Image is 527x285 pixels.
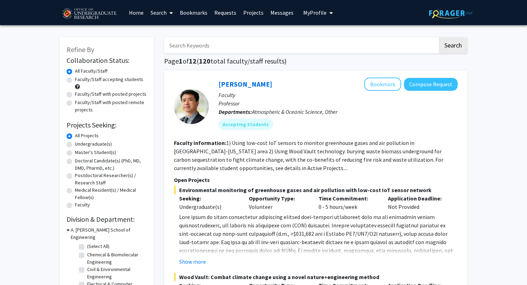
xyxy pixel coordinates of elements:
h3: A. [PERSON_NAME] School of Engineering [71,226,147,241]
div: Undergraduate(s) [179,203,238,211]
p: Professor [219,99,458,108]
p: Time Commitment: [319,194,378,203]
h2: Collaboration Status: [67,56,147,65]
h1: Page of ( total faculty/staff results) [164,57,467,65]
button: Add Ning Zeng to Bookmarks [364,78,401,91]
p: Open Projects [174,176,458,184]
label: All Faculty/Staff [75,67,107,75]
label: Faculty/Staff accepting students [75,76,143,83]
label: All Projects [75,132,99,139]
a: Projects [240,0,267,25]
a: Requests [211,0,240,25]
span: Environmental monitoring of greenhouse gases and air pollution with low-cost IoT sensor network [174,186,458,194]
span: 1 [179,57,183,65]
div: Not Provided [383,194,452,211]
button: Compose Request to Ning Zeng [404,78,458,91]
mat-chip: Accepting Students [219,119,273,130]
img: ForagerOne Logo [429,8,473,19]
fg-read-more: 1) Using low-cost IoT sensors to monitor greenhouse gases and air pollution in [GEOGRAPHIC_DATA]-... [174,139,443,171]
a: Bookmarks [176,0,211,25]
span: My Profile [303,9,327,16]
a: [PERSON_NAME] [219,80,272,88]
label: Chemical & Biomolecular Engineering [87,251,145,266]
p: Seeking: [179,194,238,203]
p: Opportunity Type: [249,194,308,203]
b: Faculty Information: [174,139,226,146]
span: 12 [189,57,197,65]
label: Postdoctoral Researcher(s) / Research Staff [75,172,147,187]
h2: Projects Seeking: [67,121,147,129]
a: Messages [267,0,297,25]
p: Faculty [219,91,458,99]
label: Master's Student(s) [75,149,116,156]
iframe: Chat [5,254,30,280]
h2: Division & Department: [67,215,147,224]
label: Faculty/Staff with posted remote projects [75,99,147,114]
button: Search [439,37,467,53]
a: Home [125,0,147,25]
label: Civil & Environmental Engineering [87,266,145,280]
b: Departments: [219,108,252,115]
span: Refine By [67,45,94,54]
button: Show more [179,257,206,266]
img: University of Maryland Logo [60,5,119,23]
label: Medical Resident(s) / Medical Fellow(s) [75,187,147,201]
label: Doctoral Candidate(s) (PhD, MD, DMD, PharmD, etc.) [75,157,147,172]
span: 120 [199,57,211,65]
p: Application Deadline: [388,194,447,203]
span: Atmospheric & Oceanic Science, Other [252,108,337,115]
label: Faculty [75,201,90,209]
label: Faculty/Staff with posted projects [75,90,146,98]
a: Search [147,0,176,25]
div: 0 - 5 hours/week [313,194,383,211]
div: Volunteer [244,194,313,211]
span: Wood Vault: Combat climate change using a novel nature+engineering method [174,273,458,281]
input: Search Keywords [164,37,438,53]
label: Undergraduate(s) [75,140,112,148]
label: (Select All) [87,243,109,250]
